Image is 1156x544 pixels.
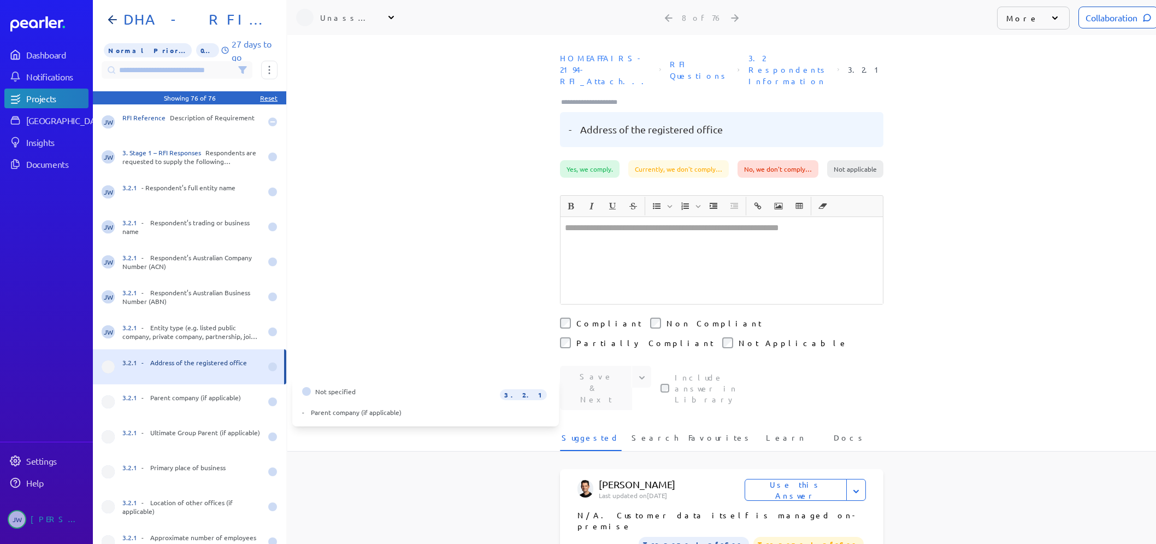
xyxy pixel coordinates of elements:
[102,255,115,268] span: Jeremy Williams
[704,197,723,215] button: Increase Indent
[102,290,115,303] span: Jeremy Williams
[560,160,620,178] div: Yes, we comply.
[26,159,87,169] div: Documents
[790,197,809,215] button: Insert table
[26,71,87,82] div: Notifications
[682,13,723,22] div: 8 of 76
[632,432,679,450] span: Search
[122,288,261,306] div: - Respondent’s Australian Business Number (ABN)
[260,93,278,102] div: Reset
[26,477,87,488] div: Help
[26,49,87,60] div: Dashboard
[1006,13,1039,24] p: More
[562,432,620,450] span: Suggested
[122,253,261,271] div: - Respondent’s Australian Company Number (ACN)
[122,428,141,437] span: 3.2.1
[569,121,723,138] pre: - Address of the registered office
[196,43,220,57] span: 0% of Questions Completed
[676,197,694,215] button: Insert Ordered List
[26,93,87,104] div: Projects
[624,197,642,215] button: Strike through
[576,337,713,348] label: Partially Compliant
[320,12,375,23] div: Unassigned
[4,67,89,86] a: Notifications
[4,110,89,130] a: [GEOGRAPHIC_DATA]
[766,432,806,450] span: Learn
[102,150,115,163] span: Jeremy Williams
[31,510,85,529] div: [PERSON_NAME]
[302,408,549,417] div: - Parent company (if applicable)
[232,37,278,63] p: 27 days to go
[122,358,261,376] div: - Address of the registered office
[789,197,809,215] span: Insert table
[102,325,115,338] span: Jeremy Williams
[122,463,141,472] span: 3.2.1
[26,115,108,126] div: [GEOGRAPHIC_DATA]
[315,387,356,401] span: Not specified
[738,160,818,178] div: No, we don't comply…
[660,384,669,393] input: This checkbox controls whether your answer will be included in the Answer Library for future use
[675,372,768,405] label: This checkbox controls whether your answer will be included in the Answer Library for future use
[739,337,848,348] label: Not Applicable
[500,389,547,400] span: 3.2.1
[4,473,89,493] a: Help
[599,478,760,491] p: [PERSON_NAME]
[4,45,89,65] a: Dashboard
[827,160,883,178] div: Not applicable
[104,43,192,57] span: Priority
[576,318,641,329] label: Compliant
[4,89,89,108] a: Projects
[4,154,89,174] a: Documents
[813,197,832,215] button: Clear Formatting
[122,393,141,402] span: 3.2.1
[582,197,601,215] span: Italic
[102,185,115,198] span: Jeremy Williams
[603,197,622,215] button: Underline
[122,463,261,481] div: - Primary place of business
[647,197,674,215] span: Insert Unordered List
[122,148,205,157] span: 3. Stage 1 – RFI Responses
[4,132,89,152] a: Insights
[744,48,833,91] span: Section: 3.2 Respondents Information
[813,197,833,215] span: Clear Formatting
[122,148,261,166] div: Respondents are requested to supply the following information:
[122,218,141,227] span: 3.2.1
[628,160,729,178] div: Currently, we don't comply…
[122,498,261,516] div: - Location of other offices (if applicable)
[834,432,866,450] span: Docs
[122,533,141,542] span: 3.2.1
[582,197,601,215] button: Italic
[846,479,866,501] button: Expand
[748,197,767,215] button: Insert link
[844,60,888,80] span: Reference Number: 3.2.1
[122,183,141,192] span: 3.2.1
[10,16,89,32] a: Dashboard
[122,183,261,201] div: - Respondent’s full entity name
[122,498,141,507] span: 3.2.1
[748,197,768,215] span: Insert link
[769,197,788,215] button: Insert Image
[577,510,866,531] p: N/A. Customer data itself is managed on-premise
[647,197,666,215] button: Insert Unordered List
[724,197,744,215] span: Decrease Indent
[122,323,261,341] div: - Entity type (e.g. listed public company, private company, partnership, joint venture, consortia...
[688,432,752,450] span: Favourites
[122,113,261,131] div: Description of Requirement
[119,11,269,28] h1: DHA - RFI FOIP CMS Solution Information
[561,197,581,215] span: Bold
[122,428,261,446] div: - Ultimate Group Parent (if applicable)
[556,48,655,91] span: Document: HOMEAFFAIRS-2194-RFI_Attachment 3_RFI Response Template_RFI Response and Solution Infor...
[665,54,733,86] span: Sheet: RFI Questions
[599,491,745,500] p: Last updated on [DATE]
[26,137,87,148] div: Insights
[745,479,847,501] button: Use this Answer
[122,393,261,411] div: - Parent company (if applicable)
[562,197,580,215] button: Bold
[122,218,261,236] div: - Respondent’s trading or business name
[102,115,115,128] span: Jeremy Williams
[8,510,26,529] span: Jeremy Williams
[122,113,170,122] span: RFI Reference
[26,455,87,466] div: Settings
